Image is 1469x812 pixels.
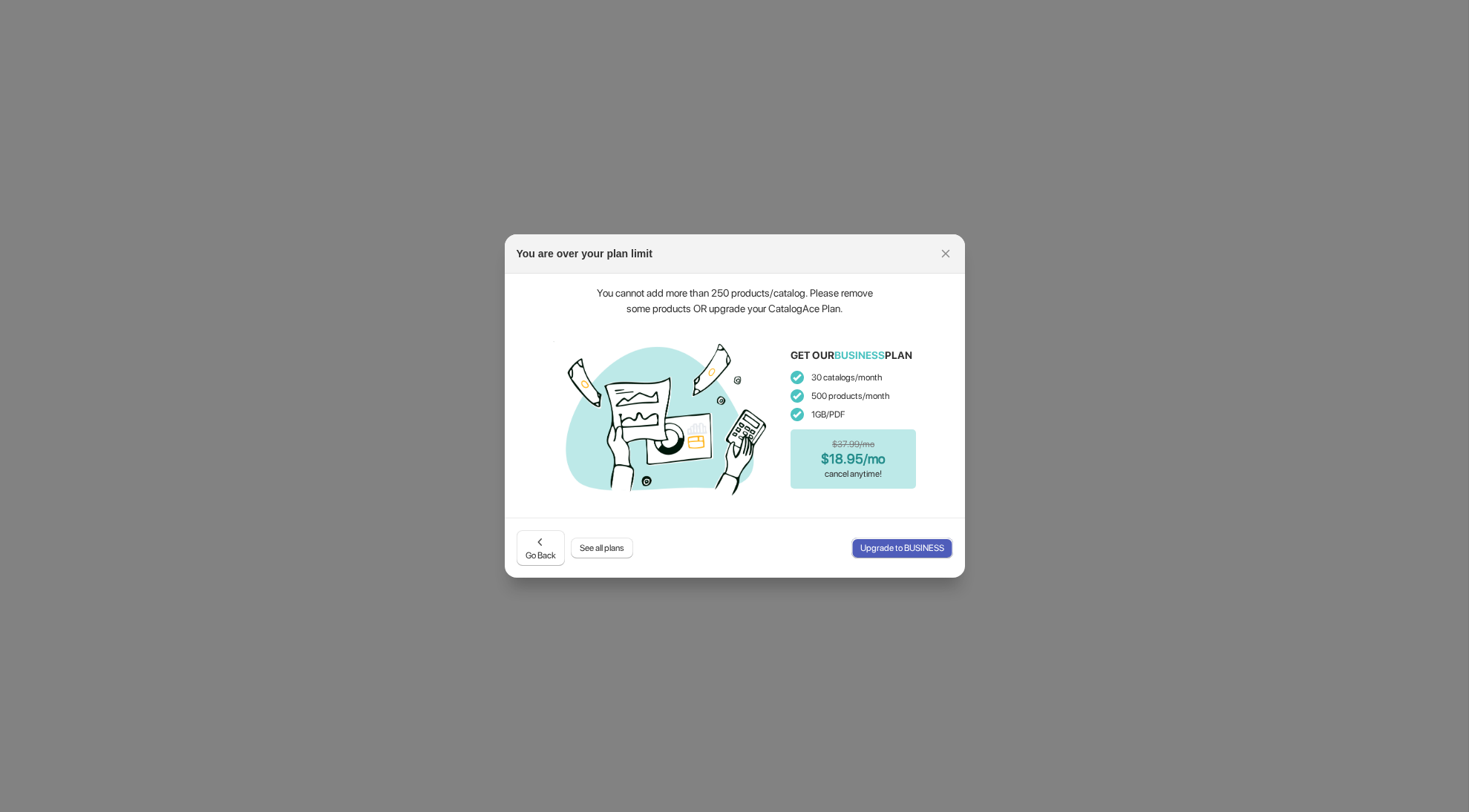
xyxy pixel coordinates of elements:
span: Upgrade to BUSINESS [860,542,944,554]
p: $ 37.99 /mo [832,437,874,452]
p: GET OUR PLAN [791,348,912,363]
p: 30 catalogs/month [791,370,916,385]
div: You cannot add more than 250 products/catalog. Please remove some products OR upgrade your Catalo... [586,285,883,317]
p: 1GB/PDF [791,407,916,422]
span: Go Back [526,535,556,561]
p: cancel anytime! [825,466,882,481]
button: Upgrade to BUSINESS [851,538,953,558]
span: See all plans [580,542,624,554]
h2: You are over your plan limit [517,246,652,261]
button: See all plans [571,538,633,558]
p: $ 18.95 [821,452,886,466]
img: finances [553,331,776,502]
span: /mo [863,451,886,466]
button: Go Back [517,530,565,566]
span: BUSINESS [834,349,885,361]
p: 500 products/month [791,389,916,403]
